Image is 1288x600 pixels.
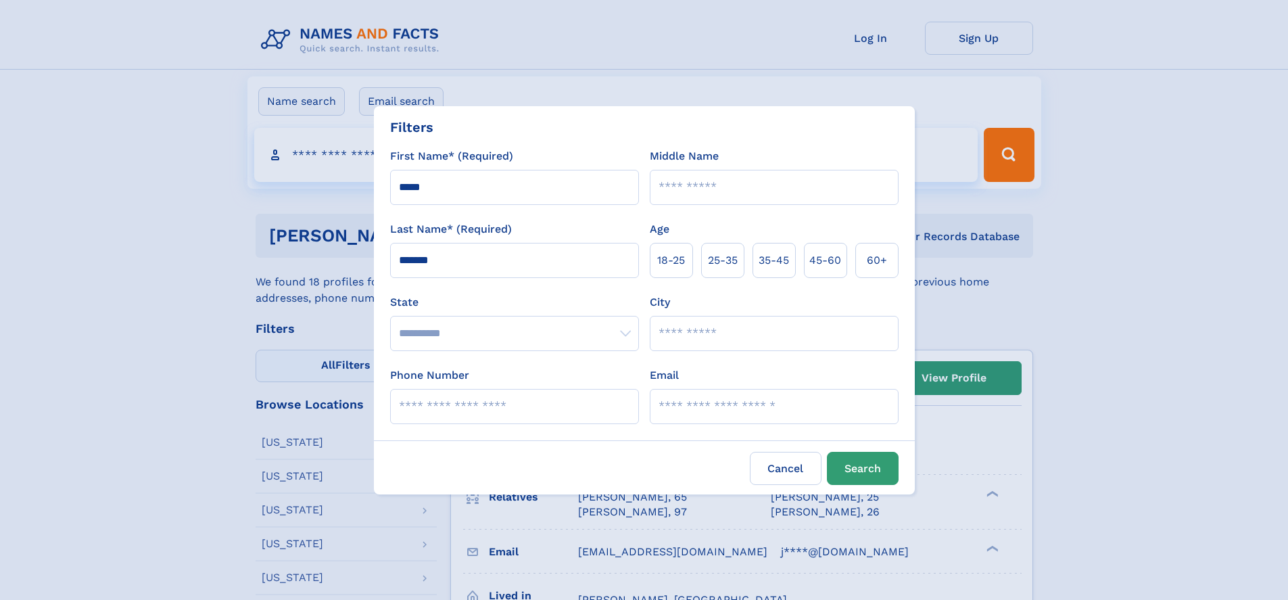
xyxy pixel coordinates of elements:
span: 18‑25 [657,252,685,269]
span: 25‑35 [708,252,738,269]
label: Last Name* (Required) [390,221,512,237]
button: Search [827,452,899,485]
label: Phone Number [390,367,469,384]
div: Filters [390,117,433,137]
label: First Name* (Required) [390,148,513,164]
span: 45‑60 [809,252,841,269]
label: Middle Name [650,148,719,164]
label: Age [650,221,669,237]
label: Email [650,367,679,384]
label: City [650,294,670,310]
label: State [390,294,639,310]
span: 60+ [867,252,887,269]
label: Cancel [750,452,821,485]
span: 35‑45 [759,252,789,269]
